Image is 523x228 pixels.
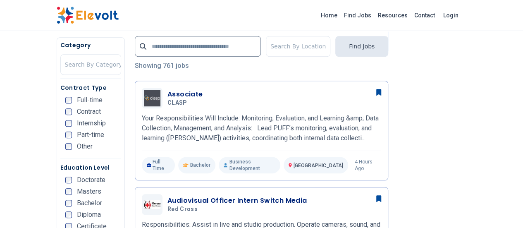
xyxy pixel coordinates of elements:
a: Contact [411,9,438,22]
span: Contract [77,108,101,115]
span: Internship [77,120,106,127]
input: Diploma [65,211,72,218]
a: CLASPAssociateCLASPYour Responsibilities Will Include: Monitoring, Evaluation, and Learning &amp;... [142,88,381,173]
a: Find Jobs [341,9,375,22]
span: Masters [77,188,101,195]
span: CLASP [167,99,187,107]
span: Diploma [77,211,101,218]
img: Red cross [144,200,160,209]
input: Full-time [65,97,72,103]
input: Contract [65,108,72,115]
input: Doctorate [65,177,72,183]
input: Bachelor [65,200,72,206]
p: Business Development [219,157,280,173]
h5: Education Level [60,163,121,172]
p: 4 hours ago [355,158,382,172]
img: CLASP [144,90,160,106]
input: Part-time [65,132,72,138]
h5: Contract Type [60,84,121,92]
p: Full Time [142,157,175,173]
a: Home [318,9,341,22]
input: Internship [65,120,72,127]
a: Login [438,7,463,24]
p: Your Responsibilities Will Include: Monitoring, Evaluation, and Learning &amp; Data Collection, M... [142,113,381,143]
input: Masters [65,188,72,195]
p: Showing 761 jobs [135,61,388,71]
h5: Category [60,41,121,49]
button: Find Jobs [335,36,388,57]
span: Full-time [77,97,103,103]
h3: Audiovisual Officer Intern Switch Media [167,196,307,206]
span: Bachelor [77,200,102,206]
h3: Associate [167,89,203,99]
span: Part-time [77,132,104,138]
a: Resources [375,9,411,22]
span: [GEOGRAPHIC_DATA] [294,163,343,168]
img: Elevolt [57,7,119,24]
iframe: Chat Widget [482,188,523,228]
span: Bachelor [190,162,210,168]
input: Other [65,143,72,150]
span: Other [77,143,93,150]
span: Red cross [167,206,198,213]
span: Doctorate [77,177,105,183]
